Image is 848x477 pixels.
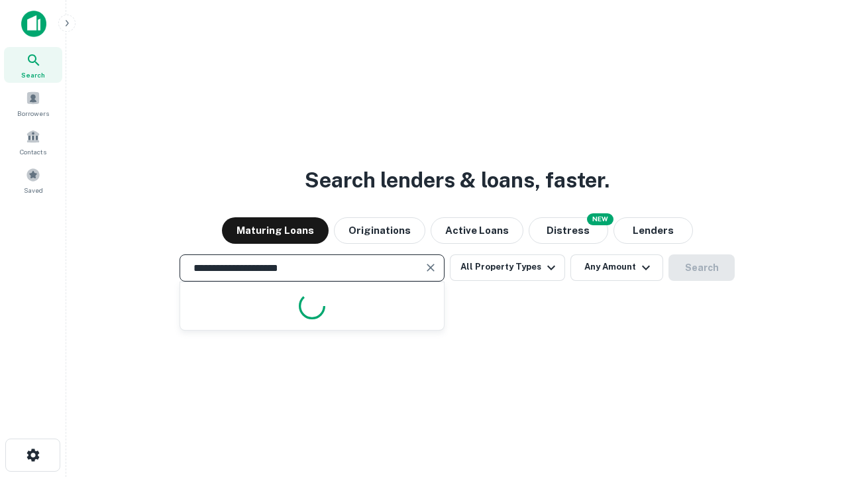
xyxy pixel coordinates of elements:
button: All Property Types [450,254,565,281]
div: NEW [587,213,613,225]
button: Maturing Loans [222,217,329,244]
button: Search distressed loans with lien and other non-mortgage details. [529,217,608,244]
img: capitalize-icon.png [21,11,46,37]
button: Any Amount [570,254,663,281]
span: Contacts [20,146,46,157]
a: Contacts [4,124,62,160]
button: Active Loans [431,217,523,244]
a: Search [4,47,62,83]
iframe: Chat Widget [782,371,848,435]
button: Originations [334,217,425,244]
a: Borrowers [4,85,62,121]
span: Search [21,70,45,80]
button: Clear [421,258,440,277]
span: Borrowers [17,108,49,119]
span: Saved [24,185,43,195]
h3: Search lenders & loans, faster. [305,164,609,196]
button: Lenders [613,217,693,244]
a: Saved [4,162,62,198]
